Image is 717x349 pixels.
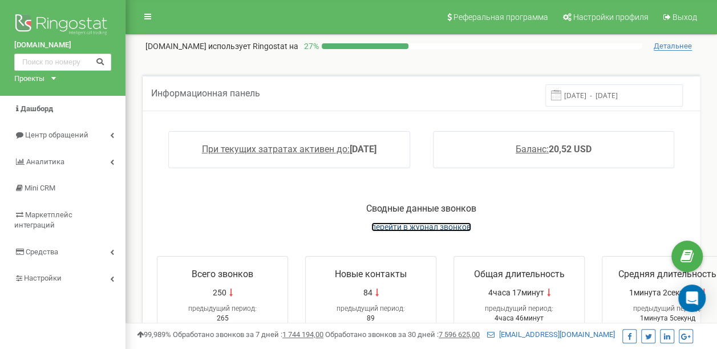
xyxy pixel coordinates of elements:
span: 4часа 46минут [495,314,544,322]
span: Новые контакты [335,269,407,279]
span: Средства [26,247,58,256]
img: Ringostat logo [14,11,111,40]
span: Дашборд [21,104,53,113]
a: [EMAIL_ADDRESS][DOMAIN_NAME] [487,330,615,339]
span: Информационная панель [151,88,260,99]
span: 1минута 2секунды [629,287,699,298]
span: Сводные данные звонков [366,203,476,214]
span: 89 [367,314,375,322]
span: Обработано звонков за 7 дней : [173,330,323,339]
span: Настройки [24,274,62,282]
p: 27 % [298,40,322,52]
a: Баланс:20,52 USD [516,144,592,155]
span: Mini CRM [25,184,55,192]
span: предыдущий период: [188,305,257,313]
span: Центр обращений [25,131,88,139]
span: 99,989% [137,330,171,339]
div: Проекты [14,74,44,84]
span: Общая длительность [474,269,565,279]
span: предыдущий период: [633,305,702,313]
span: 265 [217,314,229,322]
span: 250 [213,287,226,298]
span: Средняя длительность [618,269,716,279]
u: 1 744 194,00 [282,330,323,339]
span: Всего звонков [192,269,253,279]
a: перейти в журнал звонков [371,222,471,232]
span: Выход [673,13,697,22]
span: Баланс: [516,144,549,155]
u: 7 596 625,00 [439,330,480,339]
span: 84 [363,287,372,298]
span: предыдущий период: [485,305,553,313]
a: При текущих затратах активен до:[DATE] [202,144,376,155]
span: Аналитика [26,157,64,166]
div: Open Intercom Messenger [678,285,706,312]
span: При текущих затратах активен до: [202,144,350,155]
span: использует Ringostat на [208,42,298,51]
span: Детальнее [654,42,692,51]
span: Маркетплейс интеграций [14,210,72,230]
span: Обработано звонков за 30 дней : [325,330,480,339]
span: предыдущий период: [337,305,405,313]
span: Реферальная программа [453,13,548,22]
p: [DOMAIN_NAME] [145,40,298,52]
a: [DOMAIN_NAME] [14,40,111,51]
input: Поиск по номеру [14,54,111,71]
span: 4часа 17минут [488,287,544,298]
span: Настройки профиля [573,13,649,22]
span: 1минута 5секунд [640,314,695,322]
